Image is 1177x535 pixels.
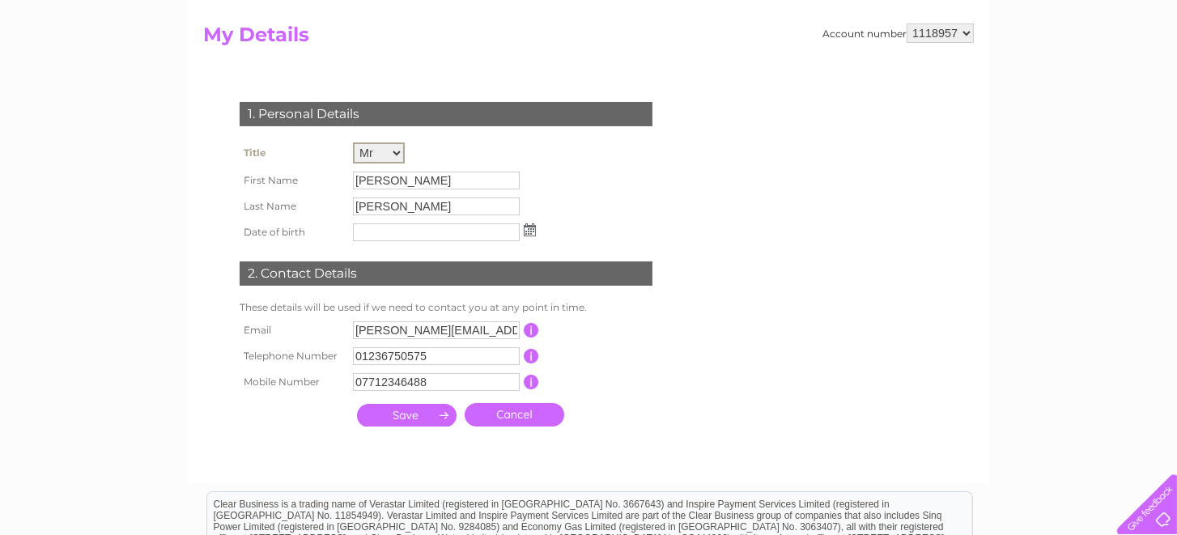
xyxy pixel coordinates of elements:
a: Log out [1124,69,1162,81]
input: Information [524,323,539,338]
a: Cancel [465,403,564,427]
th: Date of birth [236,219,349,245]
h2: My Details [203,23,974,54]
div: 2. Contact Details [240,261,652,286]
img: logo.png [41,42,124,91]
a: Blog [1036,69,1060,81]
a: Contact [1069,69,1109,81]
th: Title [236,138,349,168]
div: Account number [822,23,974,43]
a: Telecoms [978,69,1026,81]
div: Clear Business is a trading name of Verastar Limited (registered in [GEOGRAPHIC_DATA] No. 3667643... [207,9,972,79]
th: Mobile Number [236,369,349,395]
a: Energy [933,69,968,81]
input: Information [524,375,539,389]
a: Water [892,69,923,81]
th: Telephone Number [236,343,349,369]
a: 0333 014 3131 [872,8,984,28]
th: Last Name [236,193,349,219]
td: These details will be used if we need to contact you at any point in time. [236,298,656,317]
div: 1. Personal Details [240,102,652,126]
input: Information [524,349,539,363]
th: Email [236,317,349,343]
th: First Name [236,168,349,193]
input: Submit [357,404,457,427]
img: ... [524,223,536,236]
